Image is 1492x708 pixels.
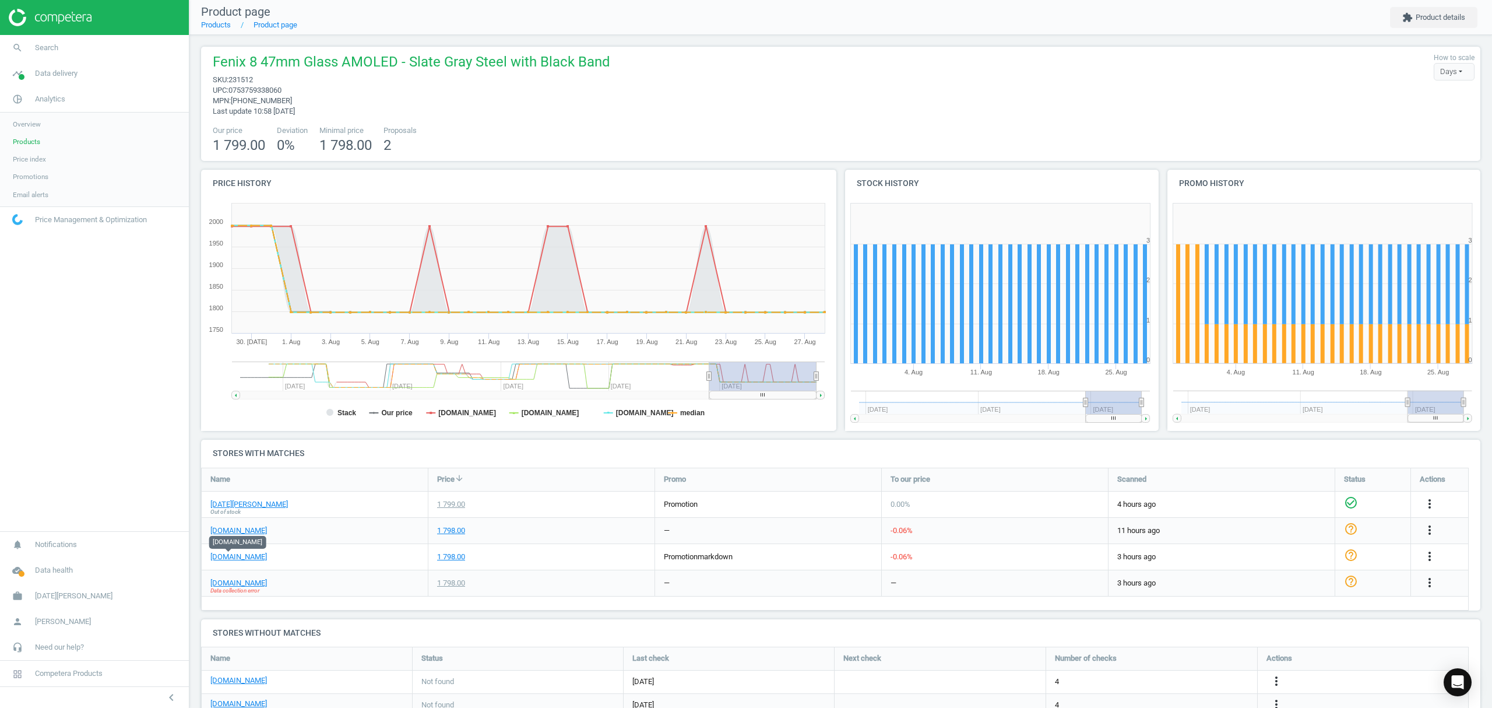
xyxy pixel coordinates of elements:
[1344,522,1358,536] i: help_outline
[437,499,465,510] div: 1 799.00
[13,120,41,129] span: Overview
[209,326,223,333] text: 1750
[1434,63,1475,80] div: Days
[277,125,308,136] span: Deviation
[35,591,112,601] span: [DATE][PERSON_NAME]
[1423,523,1437,538] button: more_vert
[437,552,465,562] div: 1 798.00
[905,369,923,376] tspan: 4. Aug
[437,474,455,485] span: Price
[1444,668,1472,696] div: Open Intercom Messenger
[1038,369,1060,376] tspan: 18. Aug
[201,619,1480,647] h4: Stores without matches
[1423,576,1437,591] button: more_vert
[437,578,465,588] div: 1 798.00
[664,552,698,561] span: promotion
[361,338,379,345] tspan: 5. Aug
[35,43,58,53] span: Search
[35,668,103,679] span: Competera Products
[455,474,464,483] i: arrow_downward
[1360,369,1381,376] tspan: 18. Aug
[213,107,295,115] span: Last update 10:58 [DATE]
[698,552,733,561] span: markdown
[213,137,265,153] span: 1 799.00
[1423,497,1437,511] i: more_vert
[12,214,23,225] img: wGWNvw8QSZomAAAAABJRU5ErkJggg==
[1266,654,1292,664] span: Actions
[209,218,223,225] text: 2000
[1427,369,1449,376] tspan: 25. Aug
[213,52,610,75] span: Fenix 8 47mm Glass AMOLED - Slate Gray Steel with Black Band
[35,642,84,653] span: Need our help?
[400,338,418,345] tspan: 7. Aug
[6,88,29,110] i: pie_chart_outlined
[891,474,930,485] span: To our price
[210,587,259,595] span: Data collection error
[35,68,78,79] span: Data delivery
[1423,549,1437,563] i: more_vert
[755,338,776,345] tspan: 25. Aug
[1468,237,1472,244] text: 3
[1269,675,1283,690] button: more_vert
[201,170,836,197] h4: Price history
[157,690,186,705] button: chevron_left
[6,534,29,556] i: notifications
[213,96,231,105] span: mpn :
[664,474,686,485] span: Promo
[1292,369,1314,376] tspan: 11. Aug
[319,125,372,136] span: Minimal price
[13,155,46,164] span: Price index
[209,261,223,268] text: 1900
[632,654,669,664] span: Last check
[421,677,454,688] span: Not found
[845,170,1159,197] h4: Stock history
[1423,549,1437,565] button: more_vert
[1055,677,1059,688] span: 4
[9,9,92,26] img: ajHJNr6hYgQAAAAASUVORK5CYII=
[6,585,29,607] i: work
[1117,525,1326,536] span: 11 hours ago
[164,691,178,705] i: chevron_left
[13,190,48,199] span: Email alerts
[210,675,267,686] a: [DOMAIN_NAME]
[843,654,881,664] span: Next check
[1269,675,1283,689] i: more_vert
[35,215,147,225] span: Price Management & Optimization
[1344,548,1358,562] i: help_outline
[664,500,698,509] span: promotion
[1105,369,1127,376] tspan: 25. Aug
[1226,369,1244,376] tspan: 4. Aug
[1344,574,1358,588] i: help_outline
[322,338,340,345] tspan: 3. Aug
[636,338,657,345] tspan: 19. Aug
[1390,7,1477,28] button: extensionProduct details
[35,616,91,627] span: [PERSON_NAME]
[478,338,499,345] tspan: 11. Aug
[381,409,413,417] tspan: Our price
[438,409,496,417] tspan: [DOMAIN_NAME]
[1117,474,1146,485] span: Scanned
[522,409,579,417] tspan: [DOMAIN_NAME]
[277,137,295,153] span: 0 %
[383,125,417,136] span: Proposals
[891,578,896,588] div: —
[35,94,65,104] span: Analytics
[319,137,372,153] span: 1 798.00
[210,578,267,588] a: [DOMAIN_NAME]
[1468,317,1472,324] text: 1
[1402,12,1413,23] i: extension
[632,677,825,688] span: [DATE]
[228,86,281,94] span: 0753759338060
[1423,576,1437,590] i: more_vert
[201,20,231,29] a: Products
[437,525,465,536] div: 1 798.00
[616,409,674,417] tspan: [DOMAIN_NAME]
[1468,276,1472,283] text: 2
[1344,496,1358,510] i: check_circle_outline
[1167,170,1481,197] h4: Promo history
[254,20,297,29] a: Product page
[1146,276,1150,283] text: 2
[891,526,913,535] span: -0.06 %
[209,283,223,290] text: 1850
[228,75,253,84] span: 231512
